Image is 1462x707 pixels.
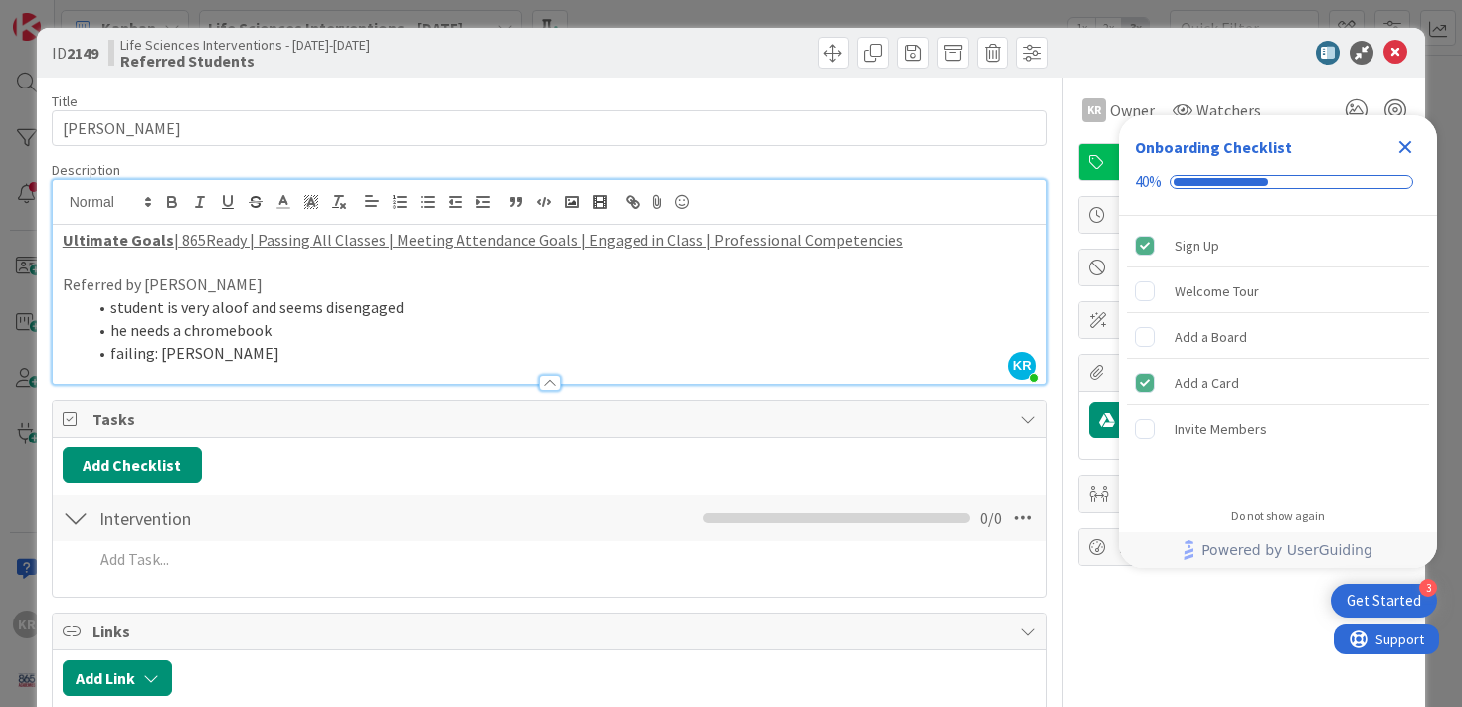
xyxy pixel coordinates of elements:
u: Ultimate Goals [63,230,174,250]
b: 2149 [67,43,98,63]
div: Welcome Tour is incomplete. [1127,269,1429,313]
div: Add a Board is incomplete. [1127,315,1429,359]
div: Do not show again [1231,508,1325,524]
span: ID [52,41,98,65]
div: Add a Card is complete. [1127,361,1429,405]
li: failing: [PERSON_NAME] [87,342,1037,365]
span: Powered by UserGuiding [1201,538,1372,562]
span: Life Sciences Interventions - [DATE]-[DATE] [120,37,370,53]
span: Links [92,619,1011,643]
div: Footer [1119,532,1437,568]
a: Powered by UserGuiding [1129,532,1427,568]
p: Referred by [PERSON_NAME] [63,273,1037,296]
div: KR [1082,98,1106,122]
div: Invite Members [1175,417,1267,441]
span: Owner [1110,98,1155,122]
span: KR [1008,352,1036,380]
div: Checklist items [1119,216,1437,495]
div: 40% [1135,173,1162,191]
div: Close Checklist [1389,131,1421,163]
div: Add a Board [1175,325,1247,349]
div: 3 [1419,579,1437,597]
span: Tasks [92,407,1011,431]
button: Add Checklist [63,447,202,483]
span: Description [52,161,120,179]
b: Referred Students [120,53,370,69]
div: Onboarding Checklist [1135,135,1292,159]
div: Welcome Tour [1175,279,1259,303]
span: 0 / 0 [980,506,1002,530]
div: Open Get Started checklist, remaining modules: 3 [1331,584,1437,618]
input: type card name here... [52,110,1048,146]
span: Support [42,3,91,27]
li: he needs a chromebook [87,319,1037,342]
u: | 865Ready | Passing All Classes | Meeting Attendance Goals | Engaged in Class | Professional Com... [174,230,903,250]
input: Add Checklist... [92,500,513,536]
div: Checklist Container [1119,115,1437,568]
div: Invite Members is incomplete. [1127,407,1429,450]
button: Add Link [63,660,172,696]
li: student is very aloof and seems disengaged [87,296,1037,319]
div: Sign Up is complete. [1127,224,1429,267]
div: Get Started [1347,591,1421,611]
label: Title [52,92,78,110]
div: Checklist progress: 40% [1135,173,1421,191]
div: Sign Up [1175,234,1219,258]
div: Add a Card [1175,371,1239,395]
span: Watchers [1196,98,1261,122]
